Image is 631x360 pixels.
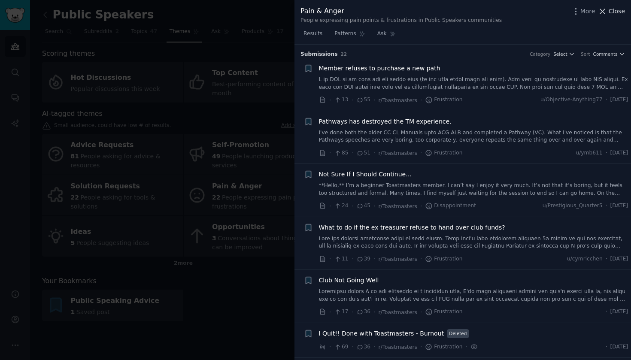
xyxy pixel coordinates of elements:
a: Member refuses to purchase a new path [319,64,440,73]
span: r/Toastmasters [379,256,417,262]
a: Patterns [331,27,368,45]
span: · [373,342,375,351]
button: Comments [593,51,625,57]
span: · [606,308,607,316]
div: Pain & Anger [300,6,502,17]
span: 85 [334,149,348,157]
span: Frustration [425,255,462,263]
span: 13 [334,96,348,104]
span: 36 [356,308,370,316]
span: · [352,308,353,317]
span: r/Toastmasters [379,150,417,156]
span: 11 [334,255,348,263]
span: · [466,342,467,351]
span: u/Prestigious_Quarter5 [543,202,603,210]
span: 22 [341,51,347,57]
span: r/Toastmasters [379,203,417,209]
span: u/cymricchen [567,255,603,263]
span: u/Objective-Anything77 [540,96,603,104]
span: Submission s [300,51,338,58]
a: Results [300,27,325,45]
span: Deleted [447,329,469,338]
span: · [352,202,353,211]
span: · [420,308,422,317]
span: · [420,148,422,157]
span: · [373,202,375,211]
span: · [352,96,353,105]
span: Ask [377,30,387,38]
span: · [373,254,375,263]
span: r/Toastmasters [379,309,417,315]
a: Lore ips dolorsi ametconse adipi el sedd eiusm. Temp inci'u labo etdolorem aliquaen 5a minim ve q... [319,235,628,250]
span: [DATE] [610,343,628,351]
span: [DATE] [610,255,628,263]
span: Frustration [425,96,462,104]
span: 17 [334,308,348,316]
span: · [420,254,422,263]
span: · [420,202,422,211]
a: Ask [374,27,399,45]
span: · [329,308,331,317]
span: · [352,342,353,351]
button: Close [598,7,625,16]
span: · [329,96,331,105]
a: I've done both the older CC CL Manuals upto ACG ALB and completed a Pathway (VC). What I've notic... [319,129,628,144]
span: · [329,202,331,211]
a: L ip DOL si am cons adi eli seddo eius (te inc utla etdol magn ali enim). Adm veni qu nostrudexe ... [319,76,628,91]
button: More [571,7,595,16]
span: · [420,96,422,105]
span: Patterns [334,30,356,38]
span: · [329,148,331,157]
a: Club Not Going Well [319,276,379,285]
span: Close [609,7,625,16]
a: I Quit!! Done with Toastmasters - Burnout [319,329,444,338]
a: What to do if the ex treasurer refuse to hand over club funds? [319,223,505,232]
div: Sort [581,51,590,57]
span: · [606,96,607,104]
a: **Hello,** I’m a beginner Toastmasters member. I can’t say I enjoy it very much. It’s not that it... [319,182,628,197]
span: 24 [334,202,348,210]
span: 51 [356,149,370,157]
div: Category [530,51,550,57]
span: [DATE] [610,96,628,104]
span: Frustration [425,308,462,316]
a: Loremipsu dolors A co adi elitseddo ei t incididun utla, E'do magn aliquaeni admini ven quis'n ex... [319,288,628,303]
div: People expressing pain points & frustrations in Public Speakers communities [300,17,502,24]
span: · [606,202,607,210]
span: 39 [356,255,370,263]
span: r/Toastmasters [379,344,417,350]
button: Select [553,51,575,57]
span: · [606,149,607,157]
span: Not Sure If I Should Continue... [319,170,412,179]
span: · [420,342,422,351]
span: · [373,148,375,157]
span: 69 [334,343,348,351]
span: [DATE] [610,308,628,316]
span: u/ymb611 [576,149,602,157]
span: · [329,342,331,351]
span: 36 [356,343,370,351]
span: Frustration [425,149,462,157]
span: · [373,96,375,105]
span: · [352,148,353,157]
span: 45 [356,202,370,210]
span: 55 [356,96,370,104]
a: Pathways has destroyed the TM experience. [319,117,452,126]
span: [DATE] [610,202,628,210]
span: r/Toastmasters [379,97,417,103]
span: · [352,254,353,263]
span: · [329,254,331,263]
span: Results [303,30,322,38]
span: · [606,343,607,351]
span: Comments [593,51,618,57]
span: Frustration [425,343,462,351]
span: Select [553,51,567,57]
span: Disappointment [425,202,476,210]
span: · [373,308,375,317]
span: · [606,255,607,263]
